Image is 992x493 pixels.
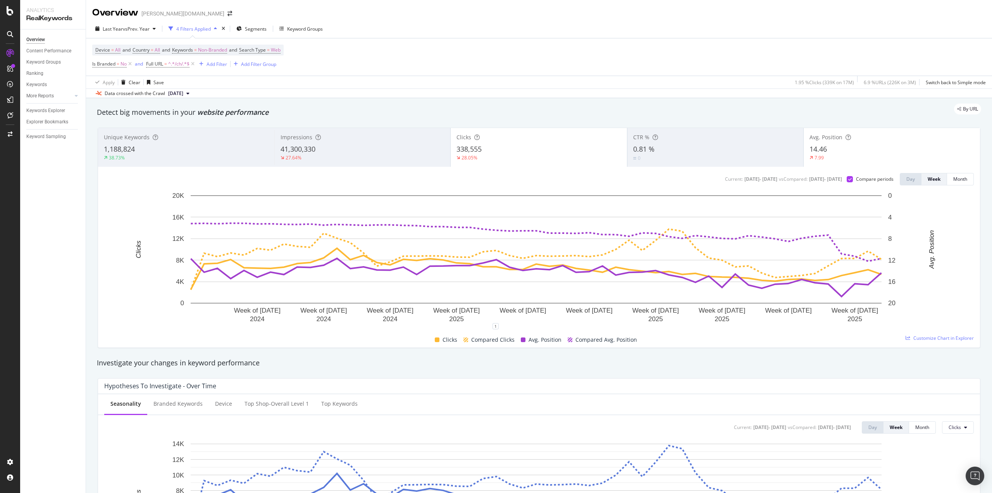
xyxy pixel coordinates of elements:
button: Last YearvsPrev. Year [92,22,159,35]
text: 4K [176,278,184,285]
div: Data crossed with the Crawl [105,90,165,97]
button: Clear [118,76,140,88]
span: Is Branded [92,61,115,67]
button: Day [900,173,921,185]
text: 2024 [250,315,265,323]
button: Add Filter [196,59,227,69]
span: = [117,61,119,67]
span: Device [95,47,110,53]
div: Save [153,79,164,86]
div: Investigate your changes in keyword performance [97,358,981,368]
text: Week of [DATE] [765,307,811,314]
button: Switch back to Simple mode [923,76,986,88]
div: Overview [92,6,138,19]
button: Apply [92,76,115,88]
text: 14K [172,440,184,448]
span: Non-Branded [198,45,227,55]
div: Add Filter Group [241,61,276,67]
span: = [164,61,167,67]
span: All [155,45,160,55]
div: Clear [129,79,140,86]
span: Unique Keywords [104,133,150,141]
div: Current: [725,176,743,182]
a: Keyword Sampling [26,133,80,141]
text: 4 [888,214,892,221]
div: Analytics [26,6,79,14]
text: Week of [DATE] [499,307,546,314]
div: Add Filter [207,61,227,67]
div: Top Keywords [321,400,358,408]
div: Ranking [26,69,43,78]
button: Day [862,421,883,434]
a: Keyword Groups [26,58,80,66]
a: Keywords Explorer [26,107,80,115]
text: 2025 [648,315,663,323]
a: Content Performance [26,47,80,55]
span: No [121,59,127,69]
div: Week [890,424,902,431]
img: Equal [633,157,636,159]
div: Keywords [26,81,47,89]
button: Save [144,76,164,88]
text: 10K [172,471,184,479]
div: Compare periods [856,176,894,182]
span: ^.*/ch/.*$ [168,59,189,69]
div: times [220,25,227,33]
div: Keyword Groups [287,26,323,32]
span: and [122,47,131,53]
div: vs Compared : [788,424,816,431]
text: Week of [DATE] [300,307,347,314]
text: Avg. Position [928,230,935,269]
span: By URL [963,107,978,111]
span: 14.46 [809,144,827,154]
text: Week of [DATE] [367,307,413,314]
div: Keywords Explorer [26,107,65,115]
div: 0 [638,155,641,161]
div: 6.9 % URLs ( 226K on 3M ) [864,79,916,86]
div: Keyword Groups [26,58,61,66]
svg: A chart. [104,192,968,326]
text: 16K [172,214,184,221]
text: 2024 [383,315,398,323]
span: 2025 Sep. 8th [168,90,183,97]
button: Segments [233,22,270,35]
div: [PERSON_NAME][DOMAIN_NAME] [141,10,224,17]
div: Content Performance [26,47,71,55]
div: 27.64% [286,154,301,161]
a: Customize Chart in Explorer [906,335,974,341]
div: Seasonality [110,400,141,408]
div: Current: [734,424,752,431]
span: 0.81 % [633,144,654,154]
text: 2025 [715,315,729,323]
text: 12K [172,456,184,463]
div: More Reports [26,92,54,100]
button: [DATE] [165,89,193,98]
span: = [267,47,270,53]
div: legacy label [954,104,981,114]
div: 1 [493,323,499,329]
div: Keyword Sampling [26,133,66,141]
div: [DATE] - [DATE] [809,176,842,182]
div: RealKeywords [26,14,79,23]
span: and [229,47,237,53]
div: Switch back to Simple mode [926,79,986,86]
span: Compared Clicks [471,335,515,344]
button: and [135,60,143,67]
span: Compared Avg. Position [575,335,637,344]
span: Clicks [949,424,961,431]
a: Ranking [26,69,80,78]
span: 338,555 [456,144,482,154]
div: Day [868,424,877,431]
div: Day [906,176,915,182]
text: Week of [DATE] [566,307,612,314]
span: Country [133,47,150,53]
span: Last Year [103,26,123,32]
div: Explorer Bookmarks [26,118,68,126]
div: Overview [26,36,45,44]
div: Top Shop-Overall Level 1 [245,400,309,408]
div: arrow-right-arrow-left [227,11,232,16]
text: 2024 [316,315,331,323]
text: 8 [888,235,892,242]
div: Month [915,424,929,431]
span: and [162,47,170,53]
